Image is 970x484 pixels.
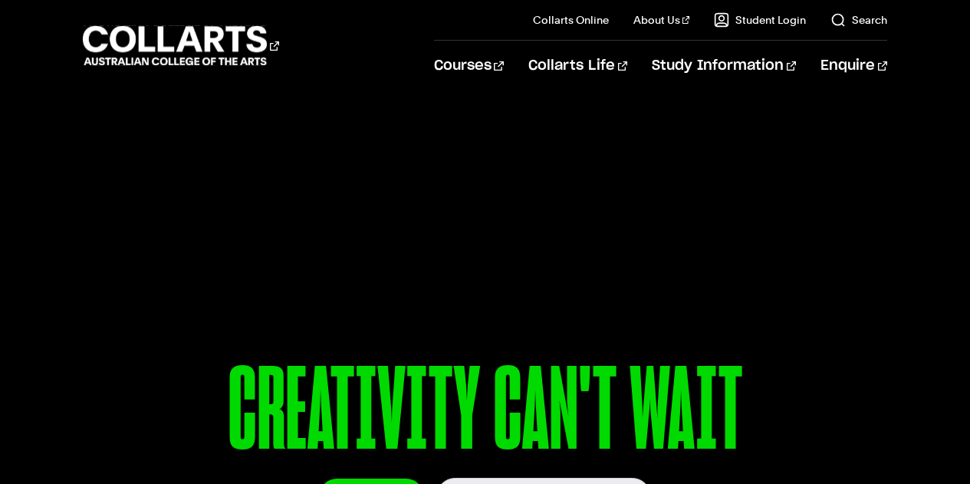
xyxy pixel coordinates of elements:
[652,41,796,91] a: Study Information
[83,351,888,478] p: CREATIVITY CAN'T WAIT
[830,12,887,28] a: Search
[434,41,504,91] a: Courses
[714,12,806,28] a: Student Login
[533,12,609,28] a: Collarts Online
[820,41,887,91] a: Enquire
[83,24,279,67] div: Go to homepage
[633,12,690,28] a: About Us
[528,41,627,91] a: Collarts Life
